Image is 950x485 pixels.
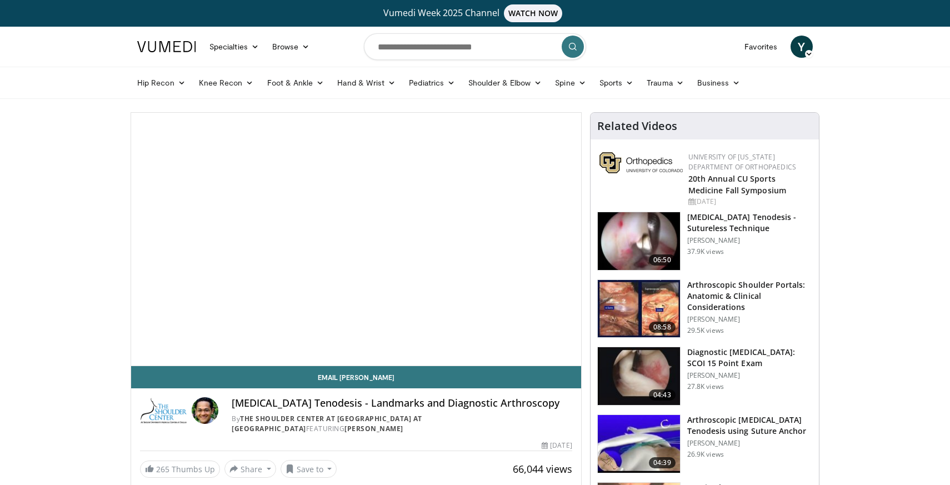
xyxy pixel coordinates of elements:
[687,279,812,313] h3: Arthroscopic Shoulder Portals: Anatomic & Clinical Considerations
[687,326,724,335] p: 29.5K views
[649,254,676,266] span: 06:50
[688,152,796,172] a: University of [US_STATE] Department of Orthopaedics
[791,36,813,58] a: Y
[687,236,812,245] p: [PERSON_NAME]
[139,4,811,22] a: Vumedi Week 2025 ChannelWATCH NOW
[688,197,810,207] div: [DATE]
[232,397,572,409] h4: [MEDICAL_DATA] Tenodesis - Landmarks and Diagnostic Arthroscopy
[687,247,724,256] p: 37.9K views
[691,72,747,94] a: Business
[597,347,812,406] a: 04:43 Diagnostic [MEDICAL_DATA]: SCOI 15 Point Exam [PERSON_NAME] 27.8K views
[131,366,581,388] a: Email [PERSON_NAME]
[738,36,784,58] a: Favorites
[192,72,261,94] a: Knee Recon
[687,450,724,459] p: 26.9K views
[688,173,786,196] a: 20th Annual CU Sports Medicine Fall Symposium
[687,315,812,324] p: [PERSON_NAME]
[137,41,196,52] img: VuMedi Logo
[364,33,586,60] input: Search topics, interventions
[542,441,572,451] div: [DATE]
[224,460,276,478] button: Share
[597,212,812,271] a: 06:50 [MEDICAL_DATA] Tenodesis - Sutureless Technique [PERSON_NAME] 37.9K views
[640,72,691,94] a: Trauma
[261,72,331,94] a: Foot & Ankle
[687,212,812,234] h3: [MEDICAL_DATA] Tenodesis - Sutureless Technique
[598,415,680,473] img: 38379_0000_0_3.png.150x105_q85_crop-smart_upscale.jpg
[548,72,592,94] a: Spine
[598,280,680,338] img: maki_shoulder_portals_3.png.150x105_q85_crop-smart_upscale.jpg
[593,72,641,94] a: Sports
[598,347,680,405] img: 286855_0000_1.png.150x105_q85_crop-smart_upscale.jpg
[649,457,676,468] span: 04:39
[597,119,677,133] h4: Related Videos
[599,152,683,173] img: 355603a8-37da-49b6-856f-e00d7e9307d3.png.150x105_q85_autocrop_double_scale_upscale_version-0.2.png
[513,462,572,476] span: 66,044 views
[687,371,812,380] p: [PERSON_NAME]
[649,389,676,401] span: 04:43
[203,36,266,58] a: Specialties
[281,460,337,478] button: Save to
[504,4,563,22] span: WATCH NOW
[462,72,548,94] a: Shoulder & Elbow
[232,414,572,434] div: By FEATURING
[266,36,317,58] a: Browse
[649,322,676,333] span: 08:58
[140,461,220,478] a: 265 Thumbs Up
[597,279,812,338] a: 08:58 Arthroscopic Shoulder Portals: Anatomic & Clinical Considerations [PERSON_NAME] 29.5K views
[131,113,581,366] video-js: Video Player
[331,72,402,94] a: Hand & Wrist
[598,212,680,270] img: 38511_0000_3.png.150x105_q85_crop-smart_upscale.jpg
[192,397,218,424] img: Avatar
[131,72,192,94] a: Hip Recon
[402,72,462,94] a: Pediatrics
[156,464,169,474] span: 265
[597,414,812,473] a: 04:39 Arthroscopic [MEDICAL_DATA] Tenodesis using Suture Anchor [PERSON_NAME] 26.9K views
[232,414,422,433] a: The Shoulder Center at [GEOGRAPHIC_DATA] at [GEOGRAPHIC_DATA]
[140,397,187,424] img: The Shoulder Center at Baylor University Medical Center at Dallas
[687,439,812,448] p: [PERSON_NAME]
[344,424,403,433] a: [PERSON_NAME]
[687,347,812,369] h3: Diagnostic [MEDICAL_DATA]: SCOI 15 Point Exam
[687,382,724,391] p: 27.8K views
[687,414,812,437] h3: Arthroscopic [MEDICAL_DATA] Tenodesis using Suture Anchor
